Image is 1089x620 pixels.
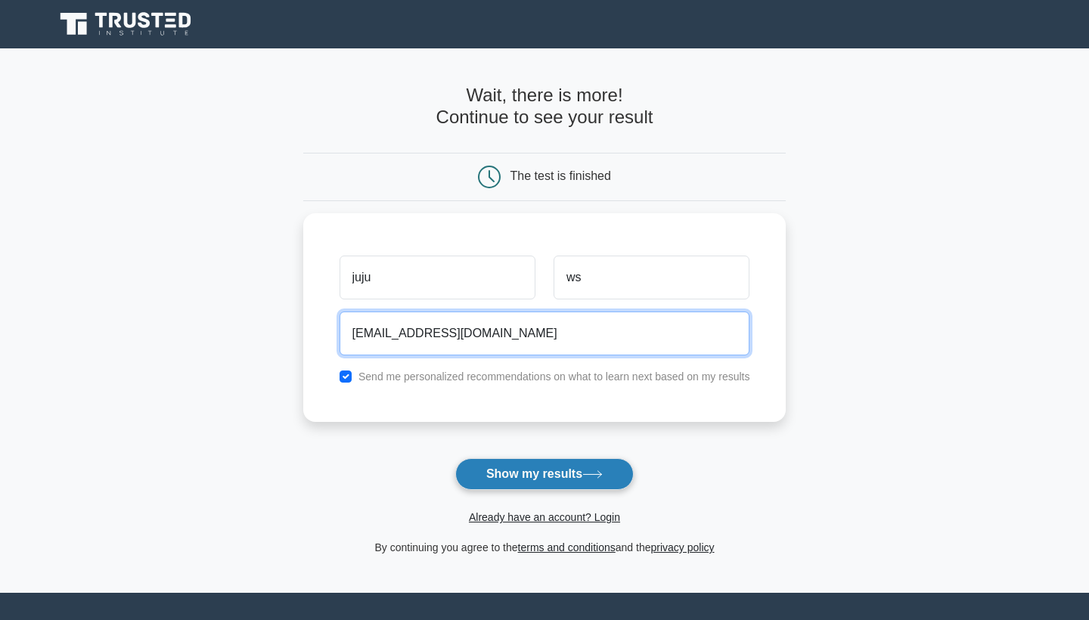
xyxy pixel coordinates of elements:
input: Email [340,312,750,355]
h4: Wait, there is more! Continue to see your result [303,85,786,129]
a: Already have an account? Login [469,511,620,523]
input: Last name [554,256,749,299]
div: By continuing you agree to the and the [294,538,796,556]
button: Show my results [455,458,634,490]
div: The test is finished [510,169,611,182]
input: First name [340,256,535,299]
a: terms and conditions [518,541,616,553]
label: Send me personalized recommendations on what to learn next based on my results [358,370,750,383]
a: privacy policy [651,541,715,553]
